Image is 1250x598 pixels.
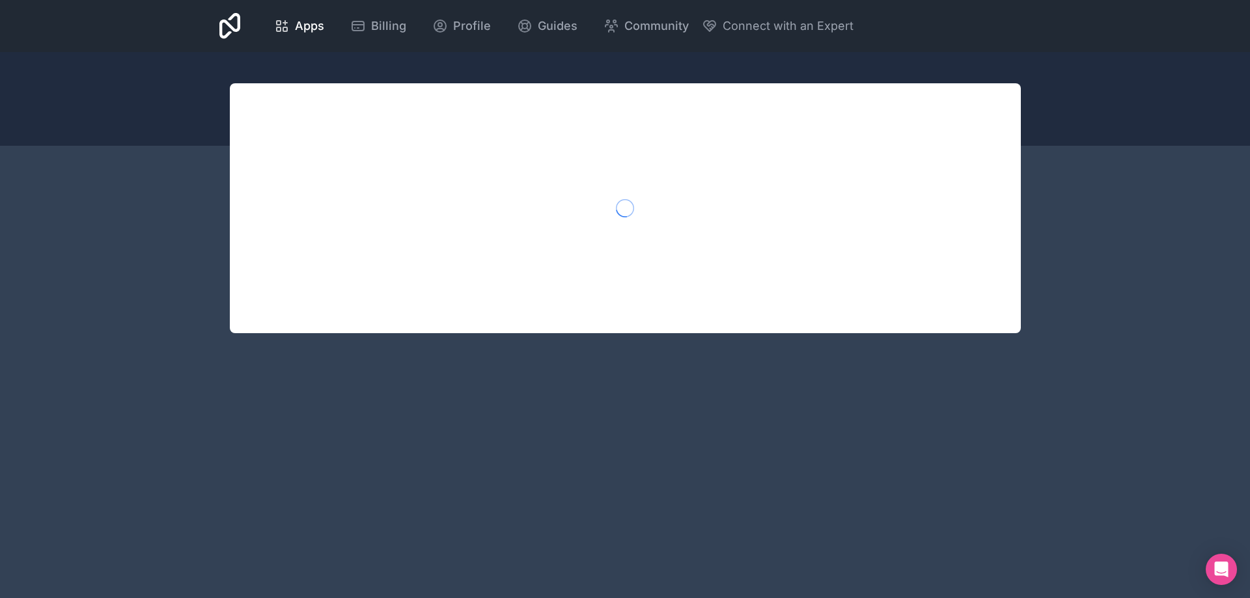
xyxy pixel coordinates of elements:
[538,17,577,35] span: Guides
[422,12,501,40] a: Profile
[295,17,324,35] span: Apps
[264,12,335,40] a: Apps
[593,12,699,40] a: Community
[453,17,491,35] span: Profile
[371,17,406,35] span: Billing
[507,12,588,40] a: Guides
[702,17,854,35] button: Connect with an Expert
[723,17,854,35] span: Connect with an Expert
[624,17,689,35] span: Community
[1206,554,1237,585] div: Open Intercom Messenger
[340,12,417,40] a: Billing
